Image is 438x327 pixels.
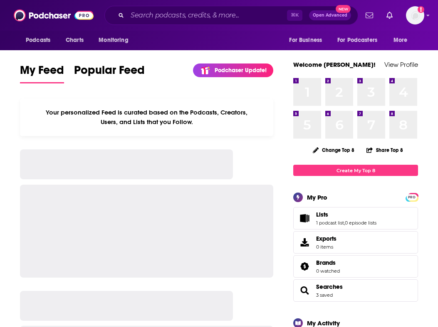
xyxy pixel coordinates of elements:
[74,63,145,82] span: Popular Feed
[307,193,327,201] div: My Pro
[345,220,376,226] a: 0 episode lists
[309,10,351,20] button: Open AdvancedNew
[388,32,418,48] button: open menu
[215,67,267,74] p: Podchaser Update!
[406,6,424,24] img: User Profile
[316,235,337,242] span: Exports
[296,237,313,248] span: Exports
[406,6,424,24] button: Show profile menu
[316,259,336,266] span: Brands
[407,194,417,200] span: PRO
[26,34,50,46] span: Podcasts
[337,34,377,46] span: For Podcasters
[287,10,302,21] span: ⌘ K
[362,8,376,22] a: Show notifications dropdown
[406,6,424,24] span: Logged in as KrishanaDavis
[20,32,61,48] button: open menu
[316,292,333,298] a: 3 saved
[20,63,64,82] span: My Feed
[316,259,340,266] a: Brands
[93,32,139,48] button: open menu
[20,63,64,83] a: My Feed
[383,8,396,22] a: Show notifications dropdown
[316,244,337,250] span: 0 items
[99,34,128,46] span: Monitoring
[316,220,344,226] a: 1 podcast list
[336,5,351,13] span: New
[366,142,403,158] button: Share Top 8
[20,98,273,136] div: Your personalized Feed is curated based on the Podcasts, Creators, Users, and Lists that you Follow.
[316,211,376,218] a: Lists
[296,285,313,296] a: Searches
[104,6,358,25] div: Search podcasts, credits, & more...
[393,34,408,46] span: More
[14,7,94,23] img: Podchaser - Follow, Share and Rate Podcasts
[307,319,340,327] div: My Activity
[283,32,332,48] button: open menu
[296,212,313,224] a: Lists
[127,9,287,22] input: Search podcasts, credits, & more...
[293,279,418,302] span: Searches
[316,211,328,218] span: Lists
[293,61,376,68] a: Welcome [PERSON_NAME]!
[313,13,347,17] span: Open Advanced
[293,207,418,229] span: Lists
[407,194,417,200] a: PRO
[293,255,418,278] span: Brands
[60,32,89,48] a: Charts
[66,34,84,46] span: Charts
[384,61,418,68] a: View Profile
[293,165,418,176] a: Create My Top 8
[316,283,343,290] a: Searches
[296,261,313,272] a: Brands
[308,145,359,155] button: Change Top 8
[316,268,340,274] a: 0 watched
[293,231,418,254] a: Exports
[418,6,424,13] svg: Add a profile image
[289,34,322,46] span: For Business
[332,32,389,48] button: open menu
[74,63,145,83] a: Popular Feed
